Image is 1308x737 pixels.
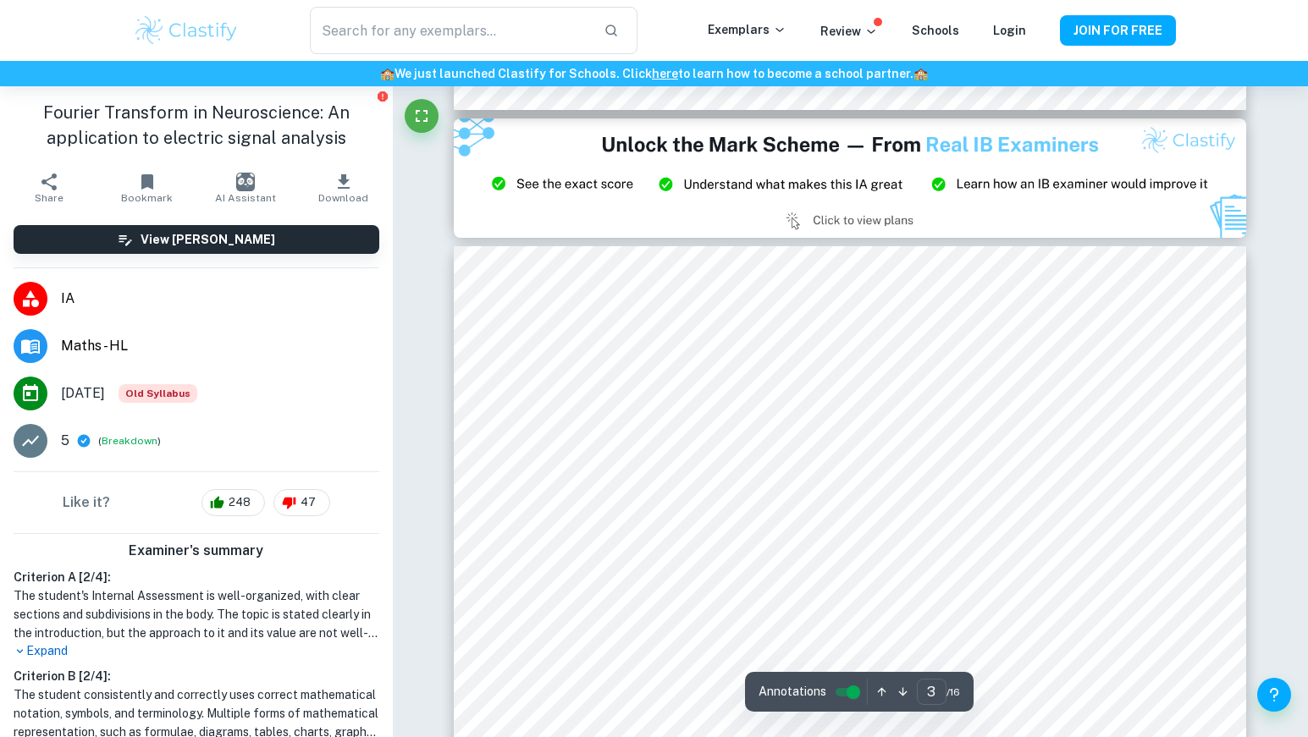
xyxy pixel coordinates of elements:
button: Bookmark [98,164,196,212]
p: 5 [61,431,69,451]
p: Review [820,22,878,41]
h6: Examiner's summary [7,541,386,561]
span: Maths - HL [61,336,379,356]
div: Although this IA is written for the old math syllabus (last exam in November 2020), the current I... [119,384,197,403]
h1: The student's Internal Assessment is well-organized, with clear sections and subdivisions in the ... [14,586,379,642]
span: AI Assistant [215,192,276,204]
p: Expand [14,642,379,660]
button: Breakdown [102,433,157,448]
h1: Fourier Transform in Neuroscience: An application to electric signal analysis [14,100,379,151]
span: 🏫 [380,67,395,80]
p: Exemplars [708,20,786,39]
button: Download [295,164,393,212]
span: ( ) [98,433,161,449]
span: Old Syllabus [119,384,197,403]
span: Annotations [759,683,826,701]
span: 47 [291,494,325,511]
div: 47 [273,489,330,516]
a: here [652,67,678,80]
img: AI Assistant [236,173,255,191]
span: Bookmark [121,192,173,204]
span: 🏫 [913,67,928,80]
span: 248 [219,494,260,511]
button: View [PERSON_NAME] [14,225,379,254]
span: IA [61,289,379,309]
h6: Like it? [63,492,110,513]
h6: Criterion A [ 2 / 4 ]: [14,568,379,586]
h6: View [PERSON_NAME] [141,230,275,249]
span: [DATE] [61,383,105,404]
input: Search for any exemplars... [310,7,589,54]
button: AI Assistant [196,164,295,212]
span: Download [318,192,368,204]
h6: We just launched Clastify for Schools. Click to learn how to become a school partner. [3,64,1305,83]
a: Schools [912,24,959,37]
a: Login [993,24,1026,37]
button: Fullscreen [405,99,439,133]
button: JOIN FOR FREE [1060,15,1176,46]
img: Ad [454,118,1246,237]
span: / 16 [947,685,960,700]
button: Report issue [377,90,389,102]
span: Share [35,192,63,204]
button: Help and Feedback [1257,678,1291,712]
img: Clastify logo [133,14,240,47]
div: 248 [201,489,265,516]
h6: Criterion B [ 2 / 4 ]: [14,667,379,685]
